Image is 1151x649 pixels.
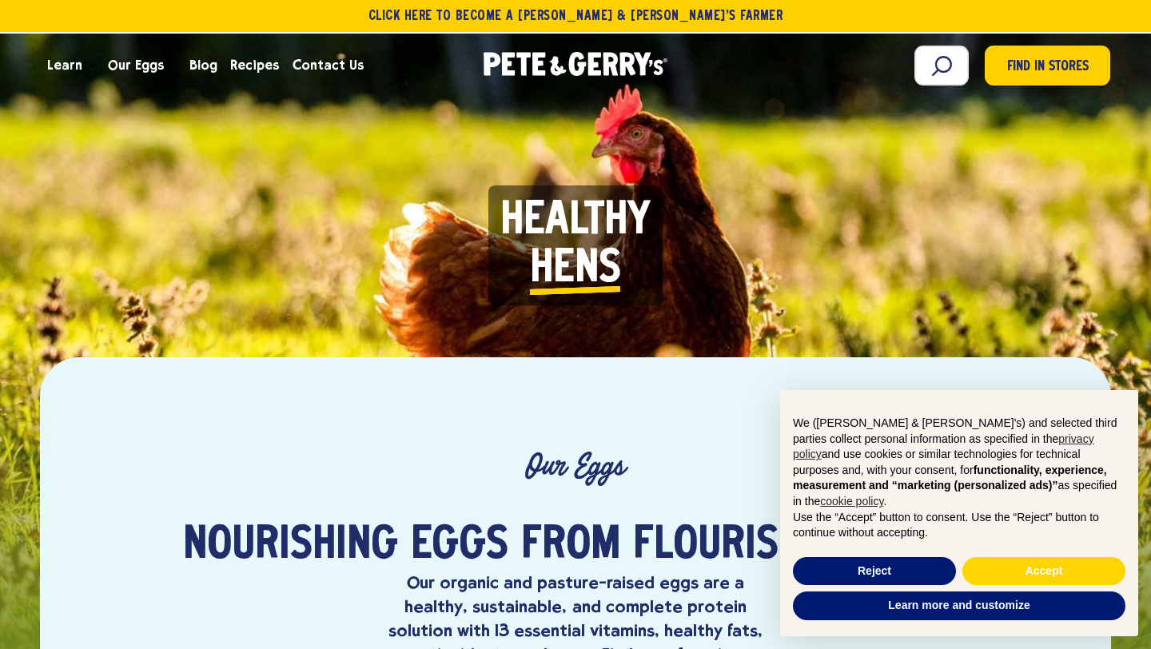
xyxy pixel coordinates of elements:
a: Contact Us [286,44,370,87]
a: Recipes [224,44,285,87]
span: Recipes [230,55,279,75]
span: flourishing [633,522,864,570]
a: cookie policy [820,495,883,508]
button: Open the dropdown menu for Our Eggs [170,63,178,69]
span: eggs [411,522,508,570]
div: Notice [767,377,1151,649]
a: Learn [41,44,89,87]
input: Search [914,46,969,86]
span: Learn [47,55,82,75]
span: from [521,522,620,570]
p: We ([PERSON_NAME] & [PERSON_NAME]'s) and selected third parties collect personal information as s... [793,416,1125,510]
span: Find in Stores [1007,57,1089,78]
button: Reject [793,557,956,586]
button: Learn more and customize [793,591,1125,620]
a: Our Eggs [102,44,170,87]
p: Use the “Accept” button to consent. Use the “Reject” button to continue without accepting. [793,510,1125,541]
button: Accept [962,557,1125,586]
span: Healthy [500,197,651,245]
span: Contact Us [293,55,364,75]
button: Open the dropdown menu for Learn [89,63,97,69]
a: Find in Stores [985,46,1110,86]
span: Our Eggs [108,55,164,75]
p: Our Eggs [129,449,1022,484]
span: Nourishing [183,522,398,570]
span: Blog [189,55,217,75]
a: Blog [183,44,224,87]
